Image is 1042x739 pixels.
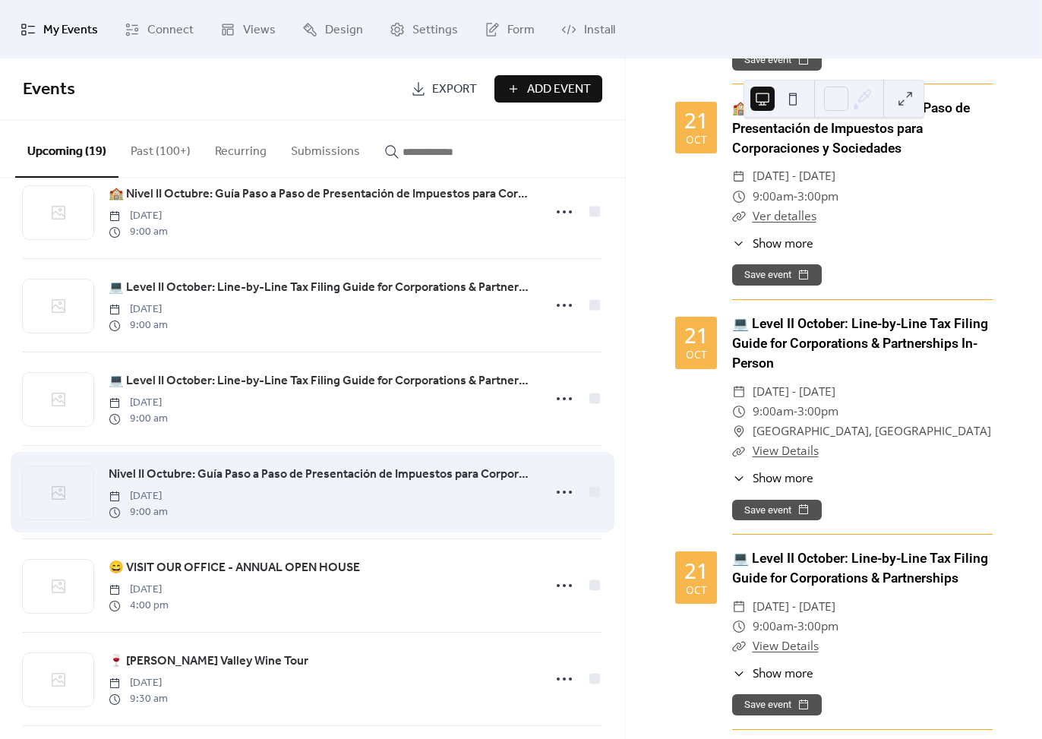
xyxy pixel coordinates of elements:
[584,18,615,42] span: Install
[109,185,534,204] a: 🏫 Nivel II Octubre: Guía Paso a Paso de Presentación de Impuestos para Corporaciones y Sociedades
[686,134,707,145] div: Oct
[753,665,813,682] span: Show more
[753,469,813,487] span: Show more
[732,235,746,252] div: ​
[494,75,602,103] button: Add Event
[732,207,746,226] div: ​
[732,551,988,586] a: 💻 Level II October: Line-by-Line Tax Filing Guide for Corporations & Partnerships
[732,617,746,636] div: ​
[291,6,374,52] a: Design
[109,279,534,297] span: 💻 Level II October: Line-by-Line Tax Filing Guide for Corporations & Partnerships
[732,469,813,487] button: ​Show more
[109,224,168,240] span: 9:00 am
[732,235,813,252] button: ​Show more
[109,317,168,333] span: 9:00 am
[753,235,813,252] span: Show more
[109,691,168,707] span: 9:30 am
[109,395,168,411] span: [DATE]
[732,422,746,441] div: ​
[732,500,822,521] button: Save event
[797,617,838,636] span: 3:00pm
[203,120,279,176] button: Recurring
[109,582,169,598] span: [DATE]
[550,6,627,52] a: Install
[378,6,469,52] a: Settings
[325,18,363,42] span: Design
[732,665,746,682] div: ​
[753,597,835,617] span: [DATE] - [DATE]
[684,325,709,346] div: 21
[732,316,988,371] a: 💻 Level II October: Line-by-Line Tax Filing Guide for Corporations & Partnerships In-Person
[243,18,276,42] span: Views
[109,465,534,485] a: Nivel II Octubre: Guía Paso a Paso de Presentación de Impuestos para Corporaciones y Sociedades e...
[109,558,360,578] a: 😄 VISIT OUR OFFICE - ANNUAL OPEN HOUSE
[109,598,169,614] span: 4:00 pm
[147,18,194,42] span: Connect
[109,208,168,224] span: [DATE]
[753,208,816,224] a: Ver detalles
[753,382,835,402] span: [DATE] - [DATE]
[109,278,534,298] a: 💻 Level II October: Line-by-Line Tax Filing Guide for Corporations & Partnerships
[113,6,205,52] a: Connect
[794,187,797,207] span: -
[732,187,746,207] div: ​
[109,559,360,577] span: 😄 VISIT OUR OFFICE - ANNUAL OPEN HOUSE
[732,166,746,186] div: ​
[753,166,835,186] span: [DATE] - [DATE]
[23,73,75,106] span: Events
[9,6,109,52] a: My Events
[109,371,534,391] a: 💻 Level II October: Line-by-Line Tax Filing Guide for Corporations & Partnerships In-Person
[399,75,488,103] a: Export
[109,675,168,691] span: [DATE]
[432,81,477,99] span: Export
[753,443,819,459] a: View Details
[732,49,822,71] button: Save event
[109,411,168,427] span: 9:00 am
[209,6,287,52] a: Views
[109,466,534,484] span: Nivel II Octubre: Guía Paso a Paso de Presentación de Impuestos para Corporaciones y Sociedades e...
[686,585,707,595] div: Oct
[109,302,168,317] span: [DATE]
[794,617,797,636] span: -
[118,120,203,176] button: Past (100+)
[753,638,819,654] a: View Details
[109,652,308,671] a: 🍷 [PERSON_NAME] Valley Wine Tour
[412,18,458,42] span: Settings
[686,349,707,360] div: Oct
[527,81,591,99] span: Add Event
[732,597,746,617] div: ​
[732,665,813,682] button: ​Show more
[43,18,98,42] span: My Events
[753,187,794,207] span: 9:00am
[15,120,118,178] button: Upcoming (19)
[732,694,822,715] button: Save event
[732,441,746,461] div: ​
[109,488,168,504] span: [DATE]
[684,110,709,131] div: 21
[732,469,746,487] div: ​
[732,382,746,402] div: ​
[797,187,838,207] span: 3:00pm
[507,18,535,42] span: Form
[109,504,168,520] span: 9:00 am
[794,402,797,422] span: -
[473,6,546,52] a: Form
[732,264,822,286] button: Save event
[753,402,794,422] span: 9:00am
[279,120,372,176] button: Submissions
[684,561,709,582] div: 21
[732,402,746,422] div: ​
[732,100,970,156] a: 🏫 Nivel II Octubre: Guía Paso a Paso de Presentación de Impuestos para Corporaciones y Sociedades
[797,402,838,422] span: 3:00pm
[753,422,991,441] span: [GEOGRAPHIC_DATA], [GEOGRAPHIC_DATA]
[753,617,794,636] span: 9:00am
[732,636,746,656] div: ​
[109,652,308,671] span: 🍷 [PERSON_NAME] Valley Wine Tour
